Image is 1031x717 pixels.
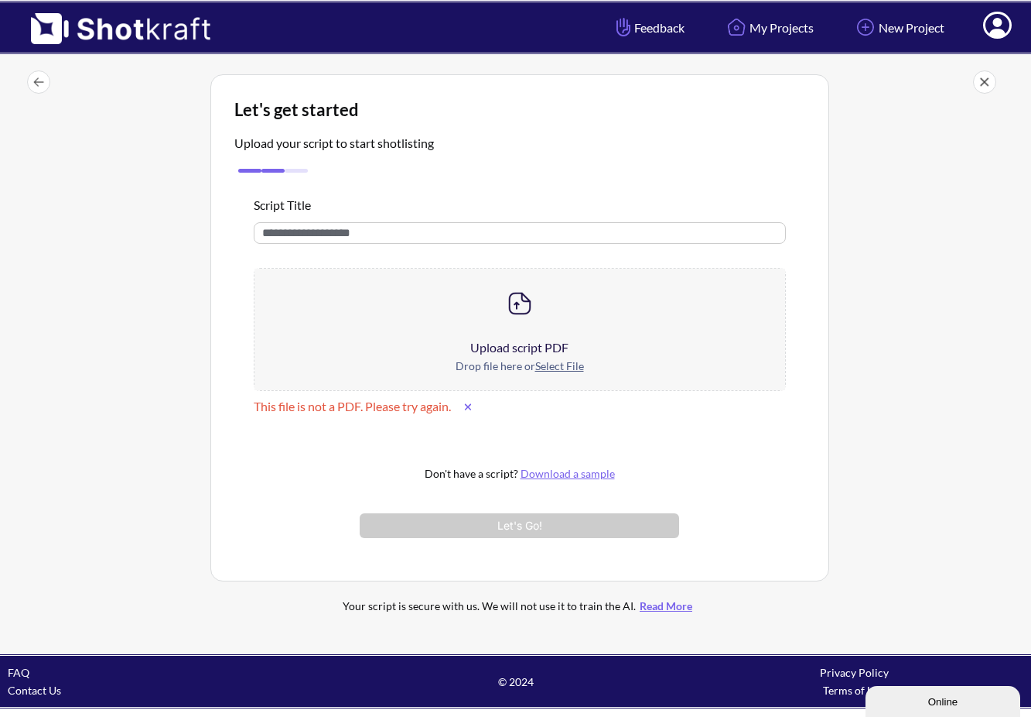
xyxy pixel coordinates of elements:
[8,666,29,679] a: FAQ
[254,357,785,390] div: Drop file here or
[684,681,1023,699] div: Terms of Use
[535,359,584,372] u: Select File
[613,19,684,36] span: Feedback
[360,513,678,538] button: Let's Go!
[613,14,634,40] img: Hand Icon
[8,684,61,697] a: Contact Us
[254,395,486,420] p: This file is not a PDF. Please try again.
[254,196,786,214] div: Script Title
[347,673,685,691] span: © 2024
[852,14,879,40] img: Add Icon
[504,288,535,319] img: Upload Icon
[841,7,956,48] a: New Project
[973,70,996,94] img: Close Icon
[258,465,782,482] p: Don't have a script?
[234,98,805,122] div: Let's get started
[234,134,434,153] p: Upload your script to start shotlisting
[636,599,696,612] a: Read More
[272,597,767,615] div: Your script is secure with us. We will not use it to train the AI.
[723,14,749,40] img: Home Icon
[712,7,825,48] a: My Projects
[865,683,1023,717] iframe: chat widget
[521,467,615,480] a: Download a sample
[684,664,1023,681] div: Privacy Policy
[27,70,50,94] img: LeftArrow Icon
[254,338,785,357] div: Upload script PDF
